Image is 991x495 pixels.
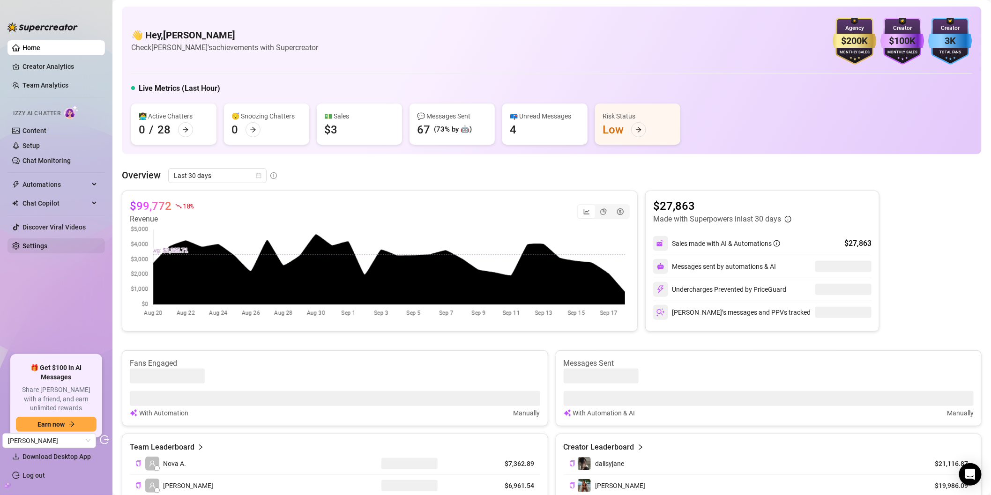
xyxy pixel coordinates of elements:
[7,22,78,32] img: logo-BBDzfeDw.svg
[130,199,171,214] article: $99,772
[463,459,534,468] article: $7,362.89
[174,169,261,183] span: Last 30 days
[163,480,213,491] span: [PERSON_NAME]
[434,124,472,135] div: (73% by 🤖)
[595,482,645,489] span: [PERSON_NAME]
[928,34,972,48] div: 3K
[135,460,142,466] span: copy
[844,238,872,249] div: $27,863
[833,50,877,56] div: Monthly Sales
[880,18,924,65] img: purple-badge-B9DA21FR.svg
[635,126,642,133] span: arrow-right
[175,203,182,209] span: fall
[131,42,318,53] article: Check [PERSON_NAME]'s achievements with Supercreator
[595,460,624,467] span: daiisyjane
[653,199,791,214] article: $27,863
[463,481,534,490] article: $6,961.54
[37,421,65,428] span: Earn now
[16,385,97,413] span: Share [PERSON_NAME] with a friend, and earn unlimited rewards
[5,482,11,488] span: build
[564,442,634,453] article: Creator Leaderboard
[256,173,261,178] span: calendar
[928,18,972,65] img: blue-badge-DgoSNQY1.svg
[672,238,780,249] div: Sales made with AI & Automations
[149,460,156,467] span: user
[64,105,79,119] img: AI Chatter
[130,442,194,453] article: Team Leaderboard
[880,34,924,48] div: $100K
[880,50,924,56] div: Monthly Sales
[250,126,256,133] span: arrow-right
[12,200,18,207] img: Chat Copilot
[122,168,161,182] article: Overview
[564,408,571,418] img: svg%3e
[653,259,776,274] div: Messages sent by automations & AI
[139,122,145,137] div: 0
[577,204,630,219] div: segmented control
[22,157,71,164] a: Chat Monitoring
[22,196,89,211] span: Chat Copilot
[22,81,68,89] a: Team Analytics
[925,481,968,490] article: $19,986.09
[139,83,220,94] h5: Live Metrics (Last Hour)
[928,50,972,56] div: Total Fans
[131,29,318,42] h4: 👋 Hey, [PERSON_NAME]
[833,24,877,33] div: Agency
[656,308,665,317] img: svg%3e
[197,442,204,453] span: right
[617,208,624,215] span: dollar-circle
[880,24,924,33] div: Creator
[139,408,188,418] article: With Automation
[324,111,395,121] div: 💵 Sales
[833,34,877,48] div: $200K
[569,482,575,488] span: copy
[583,208,590,215] span: line-chart
[16,417,97,432] button: Earn nowarrow-right
[13,109,60,118] span: Izzy AI Chatter
[833,18,877,65] img: gold-badge-CigiZidd.svg
[22,44,40,52] a: Home
[149,482,156,489] span: user
[157,122,171,137] div: 28
[12,453,20,460] span: download
[947,408,974,418] article: Manually
[569,482,575,489] button: Copy Creator ID
[135,460,142,467] button: Copy Teammate ID
[653,282,786,297] div: Undercharges Prevented by PriceGuard
[774,240,780,247] span: info-circle
[510,122,516,137] div: 4
[928,24,972,33] div: Creator
[100,435,109,444] span: logout
[68,421,75,428] span: arrow-right
[417,111,487,121] div: 💬 Messages Sent
[653,214,781,225] article: Made with Superpowers in last 30 days
[514,408,540,418] article: Manually
[564,358,974,369] article: Messages Sent
[603,111,673,121] div: Risk Status
[22,453,91,460] span: Download Desktop App
[959,463,982,486] div: Open Intercom Messenger
[22,177,89,192] span: Automations
[139,111,209,121] div: 👩‍💻 Active Chatters
[657,263,664,270] img: svg%3e
[653,305,811,320] div: [PERSON_NAME]’s messages and PPVs tracked
[510,111,580,121] div: 📪 Unread Messages
[182,126,189,133] span: arrow-right
[417,122,430,137] div: 67
[600,208,607,215] span: pie-chart
[22,142,40,149] a: Setup
[231,122,238,137] div: 0
[925,459,968,468] article: $21,116.87
[270,172,277,179] span: info-circle
[22,223,86,231] a: Discover Viral Videos
[135,482,142,488] span: copy
[163,458,186,469] span: Nova A.
[578,457,591,470] img: daiisyjane
[578,479,591,492] img: Libby
[656,285,665,294] img: svg%3e
[130,214,194,225] article: Revenue
[135,482,142,489] button: Copy Teammate ID
[22,127,46,134] a: Content
[656,239,665,248] img: svg%3e
[569,460,575,466] span: copy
